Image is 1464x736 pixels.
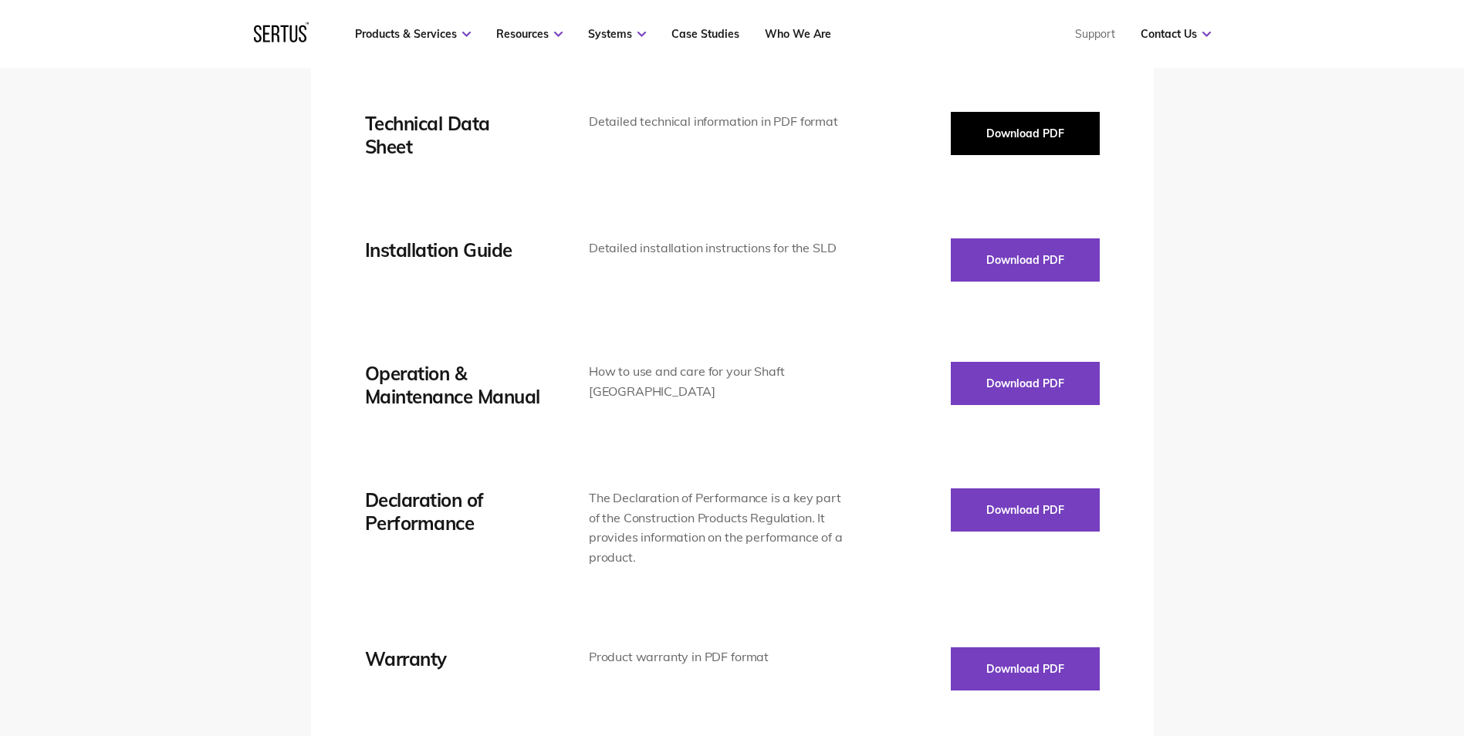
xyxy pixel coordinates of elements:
[589,488,844,567] div: The Declaration of Performance is a key part of the Construction Products Regulation. It provides...
[951,362,1100,405] button: Download PDF
[365,647,543,670] div: Warranty
[951,647,1100,690] button: Download PDF
[951,112,1100,155] button: Download PDF
[365,238,543,262] div: Installation Guide
[365,112,543,158] div: Technical Data Sheet
[951,238,1100,282] button: Download PDF
[355,27,471,41] a: Products & Services
[589,112,844,132] div: Detailed technical information in PDF format
[589,362,844,401] div: How to use and care for your Shaft [GEOGRAPHIC_DATA]
[589,647,844,667] div: Product warranty in PDF format
[951,488,1100,532] button: Download PDF
[496,27,563,41] a: Resources
[365,488,543,535] div: Declaration of Performance
[671,27,739,41] a: Case Studies
[765,27,831,41] a: Who We Are
[589,238,844,258] div: Detailed installation instructions for the SLD
[1141,27,1211,41] a: Contact Us
[365,362,543,408] div: Operation & Maintenance Manual
[588,27,646,41] a: Systems
[1075,27,1115,41] a: Support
